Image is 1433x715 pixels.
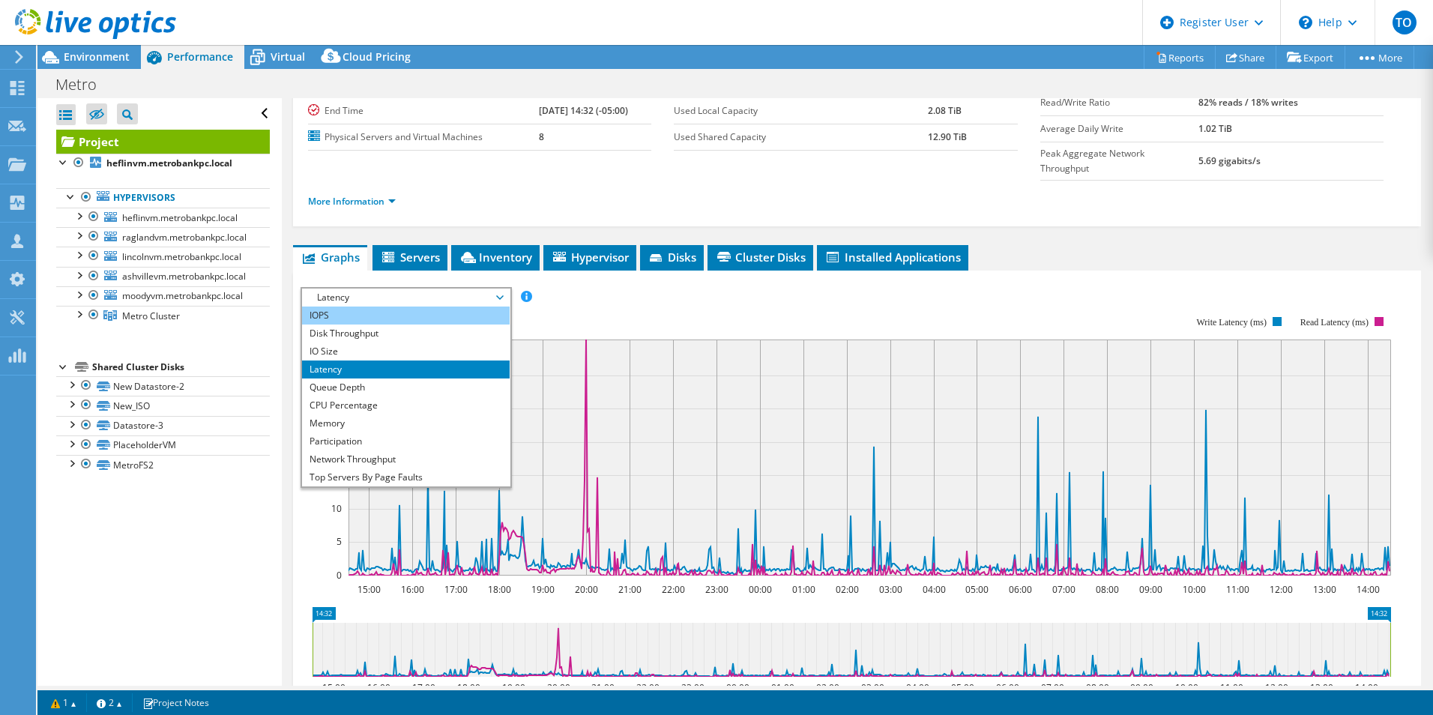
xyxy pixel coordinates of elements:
[302,432,510,450] li: Participation
[56,376,270,396] a: New Datastore-2
[928,104,962,117] b: 2.08 TiB
[1356,583,1379,596] text: 14:00
[1182,583,1205,596] text: 10:00
[1393,10,1417,34] span: TO
[106,157,232,169] b: heflinvm.metrobankpc.local
[444,583,467,596] text: 17:00
[1219,681,1243,694] text: 11:00
[122,310,180,322] span: Metro Cluster
[636,681,659,694] text: 22:00
[648,250,696,265] span: Disks
[1225,583,1249,596] text: 11:00
[56,247,270,266] a: lincolnvm.metrobankpc.local
[56,227,270,247] a: raglandvm.metrobankpc.local
[1052,583,1075,596] text: 07:00
[1299,16,1312,29] svg: \n
[56,188,270,208] a: Hypervisors
[40,693,87,712] a: 1
[748,583,771,596] text: 00:00
[674,130,928,145] label: Used Shared Capacity
[302,378,510,396] li: Queue Depth
[965,583,988,596] text: 05:00
[928,130,967,143] b: 12.90 TiB
[308,103,539,118] label: End Time
[1345,46,1414,69] a: More
[322,681,345,694] text: 15:00
[1215,46,1276,69] a: Share
[122,231,247,244] span: raglandvm.metrobankpc.local
[310,289,502,307] span: Latency
[551,250,629,265] span: Hypervisor
[380,250,440,265] span: Servers
[56,416,270,435] a: Datastore-3
[591,681,614,694] text: 21:00
[1276,46,1345,69] a: Export
[1144,46,1216,69] a: Reports
[1008,583,1031,596] text: 06:00
[1198,154,1261,167] b: 5.69 gigabits/s
[122,250,241,263] span: lincolnvm.metrobankpc.local
[302,360,510,378] li: Latency
[56,130,270,154] a: Project
[1309,681,1333,694] text: 13:00
[56,306,270,325] a: Metro Cluster
[950,681,974,694] text: 05:00
[56,455,270,474] a: MetroFS2
[1129,681,1153,694] text: 09:00
[308,195,396,208] a: More Information
[337,535,342,548] text: 5
[860,681,884,694] text: 03:00
[122,289,243,302] span: moodyvm.metrobankpc.local
[531,583,554,596] text: 19:00
[574,583,597,596] text: 20:00
[824,250,961,265] span: Installed Applications
[1040,121,1198,136] label: Average Daily Write
[56,208,270,227] a: heflinvm.metrobankpc.local
[1174,681,1198,694] text: 10:00
[56,396,270,415] a: New_ISO
[86,693,133,712] a: 2
[64,49,130,64] span: Environment
[546,681,570,694] text: 20:00
[357,583,380,596] text: 15:00
[1354,681,1378,694] text: 14:00
[1198,122,1232,135] b: 1.02 TiB
[49,76,120,93] h1: Metro
[302,343,510,360] li: IO Size
[1040,681,1064,694] text: 07:00
[1095,583,1118,596] text: 08:00
[922,583,945,596] text: 04:00
[1196,317,1266,328] text: Write Latency (ms)
[56,435,270,455] a: PlaceholderVM
[56,154,270,173] a: heflinvm.metrobankpc.local
[366,681,390,694] text: 16:00
[501,681,525,694] text: 19:00
[1269,583,1292,596] text: 12:00
[301,250,360,265] span: Graphs
[681,681,704,694] text: 23:00
[92,358,270,376] div: Shared Cluster Disks
[815,681,839,694] text: 02:00
[1198,96,1298,109] b: 82% reads / 18% writes
[995,681,1019,694] text: 06:00
[661,583,684,596] text: 22:00
[302,325,510,343] li: Disk Throughput
[1040,95,1198,110] label: Read/Write Ratio
[770,681,794,694] text: 01:00
[835,583,858,596] text: 02:00
[1138,583,1162,596] text: 09:00
[271,49,305,64] span: Virtual
[308,130,539,145] label: Physical Servers and Virtual Machines
[878,583,902,596] text: 03:00
[302,468,510,486] li: Top Servers By Page Faults
[56,286,270,306] a: moodyvm.metrobankpc.local
[705,583,728,596] text: 23:00
[725,681,749,694] text: 00:00
[411,681,435,694] text: 17:00
[1085,681,1108,694] text: 08:00
[1264,681,1288,694] text: 12:00
[343,49,411,64] span: Cloud Pricing
[459,250,532,265] span: Inventory
[132,693,220,712] a: Project Notes
[122,211,238,224] span: heflinvm.metrobankpc.local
